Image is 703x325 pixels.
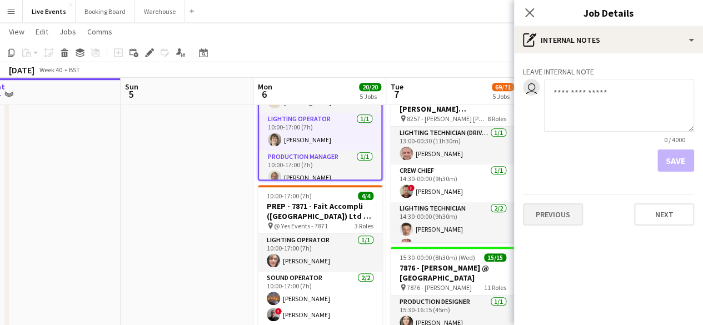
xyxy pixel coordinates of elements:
span: Tue [391,82,403,92]
button: Booking Board [76,1,135,22]
app-job-card: 13:00-00:30 (11h30m) (Wed)9/98257 - [PERSON_NAME] [PERSON_NAME] International @ [GEOGRAPHIC_DATA]... [391,78,515,242]
span: Mon [258,82,272,92]
a: Comms [83,24,117,39]
span: 3 Roles [355,222,373,230]
button: Previous [523,203,583,226]
span: Comms [87,27,112,37]
app-card-role: Lighting Operator1/110:00-17:00 (7h)[PERSON_NAME] [259,113,381,151]
app-card-role: Lighting Technician2/214:30-00:00 (9h30m)[PERSON_NAME][PERSON_NAME] [391,202,515,256]
span: 15/15 [484,253,506,262]
span: ! [275,308,282,314]
span: 5 [123,88,138,101]
span: 10:00-17:00 (7h) [267,192,312,200]
app-card-role: Lighting Technician (Driver)1/113:00-00:30 (11h30m)[PERSON_NAME] [391,127,515,164]
span: Jobs [59,27,76,37]
a: Jobs [55,24,81,39]
div: 5 Jobs [360,92,381,101]
h3: 7876 - [PERSON_NAME] @ [GEOGRAPHIC_DATA] [391,263,515,283]
span: 20/20 [359,83,381,91]
h3: Leave internal note [523,67,694,77]
app-card-role: Lighting Operator1/110:00-17:00 (7h)[PERSON_NAME] [258,234,382,272]
div: BST [69,66,80,74]
span: 4/4 [358,192,373,200]
span: 0 / 4000 [655,136,694,144]
button: Next [634,203,694,226]
h3: PREP - 7871 - Fait Accompli ([GEOGRAPHIC_DATA]) Ltd @ YES Events [258,201,382,221]
a: Edit [31,24,53,39]
span: 15:30-00:00 (8h30m) (Wed) [400,253,475,262]
h3: Job Details [514,6,703,20]
span: @ Yes Events - 7871 [274,222,328,230]
span: 7876 - [PERSON_NAME] [407,283,472,292]
div: 5 Jobs [492,92,513,101]
app-card-role: Crew Chief1/114:30-00:00 (9h30m)![PERSON_NAME] [391,164,515,202]
span: View [9,27,24,37]
span: ! [408,184,415,191]
button: Live Events [23,1,76,22]
div: [DATE] [9,64,34,76]
a: View [4,24,29,39]
span: 69/71 [492,83,514,91]
span: Week 40 [37,66,64,74]
span: 7 [389,88,403,101]
app-card-role: Production Manager1/110:00-17:00 (7h)[PERSON_NAME] [259,151,381,188]
span: 11 Roles [484,283,506,292]
span: 8 Roles [487,114,506,123]
span: 6 [256,88,272,101]
button: Warehouse [135,1,185,22]
span: Edit [36,27,48,37]
span: 8257 - [PERSON_NAME] [PERSON_NAME] International @ [GEOGRAPHIC_DATA] [407,114,487,123]
div: Internal notes [514,27,703,53]
span: Sun [125,82,138,92]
